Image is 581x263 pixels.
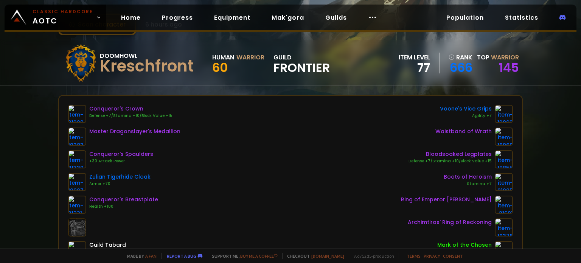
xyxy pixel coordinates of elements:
a: 666 [449,62,472,73]
div: Waistband of Wrath [435,128,492,135]
div: guild [273,53,330,73]
div: Armor +70 [89,181,151,187]
div: Voone's Vice Grips [440,105,492,113]
a: Guilds [319,10,353,25]
div: Top [477,53,519,62]
a: Progress [156,10,199,25]
span: 60 [212,59,228,76]
div: 77 [399,62,430,73]
div: Doomhowl [100,51,194,61]
small: Classic Hardcore [33,8,93,15]
img: item-21331 [68,196,86,214]
div: Mark of the Chosen [437,241,492,249]
div: Guild Tabard [89,241,126,249]
a: Consent [443,253,463,259]
a: Mak'gora [266,10,310,25]
a: Report a bug [167,253,196,259]
span: v. d752d5 - production [349,253,394,259]
a: Terms [407,253,421,259]
div: Ring of Emperor [PERSON_NAME] [401,196,492,204]
span: AOTC [33,8,93,26]
div: item level [399,53,430,62]
div: Agility +7 [440,113,492,119]
div: Conqueror's Breastplate [89,196,158,204]
a: Classic HardcoreAOTC [5,5,106,30]
div: Defense +7/Stamina +10/Block Value +15 [409,158,492,164]
div: Health +100 [89,204,158,210]
div: Human [212,53,234,62]
img: item-19855 [495,150,513,168]
img: item-19383 [68,128,86,146]
div: +30 Attack Power [89,158,153,164]
img: item-21330 [68,150,86,168]
img: item-21329 [68,105,86,123]
img: item-21601 [495,196,513,214]
img: item-16960 [495,128,513,146]
span: Made by [123,253,157,259]
a: Buy me a coffee [240,253,278,259]
a: a fan [145,253,157,259]
div: Stamina +7 [444,181,492,187]
div: Kreschfront [100,61,194,72]
div: Conqueror's Crown [89,105,172,113]
a: [DOMAIN_NAME] [311,253,344,259]
span: Frontier [273,62,330,73]
div: Bloodsoaked Legplates [409,150,492,158]
img: item-19907 [68,173,86,191]
img: item-21995 [495,173,513,191]
div: Defense +7/Stamina +10/Block Value +15 [89,113,172,119]
span: Warrior [491,53,519,62]
div: rank [449,53,472,62]
a: Home [115,10,147,25]
a: Population [440,10,490,25]
div: Zulian Tigerhide Cloak [89,173,151,181]
a: Equipment [208,10,256,25]
img: item-13963 [495,105,513,123]
div: Warrior [236,53,264,62]
div: Conqueror's Spaulders [89,150,153,158]
div: Archimtiros' Ring of Reckoning [408,218,492,226]
div: Master Dragonslayer's Medallion [89,128,180,135]
img: item-19376 [495,218,513,237]
div: Boots of Heroism [444,173,492,181]
span: Support me, [207,253,278,259]
a: Statistics [499,10,544,25]
a: Privacy [424,253,440,259]
span: Checkout [282,253,344,259]
a: 145 [499,59,519,76]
